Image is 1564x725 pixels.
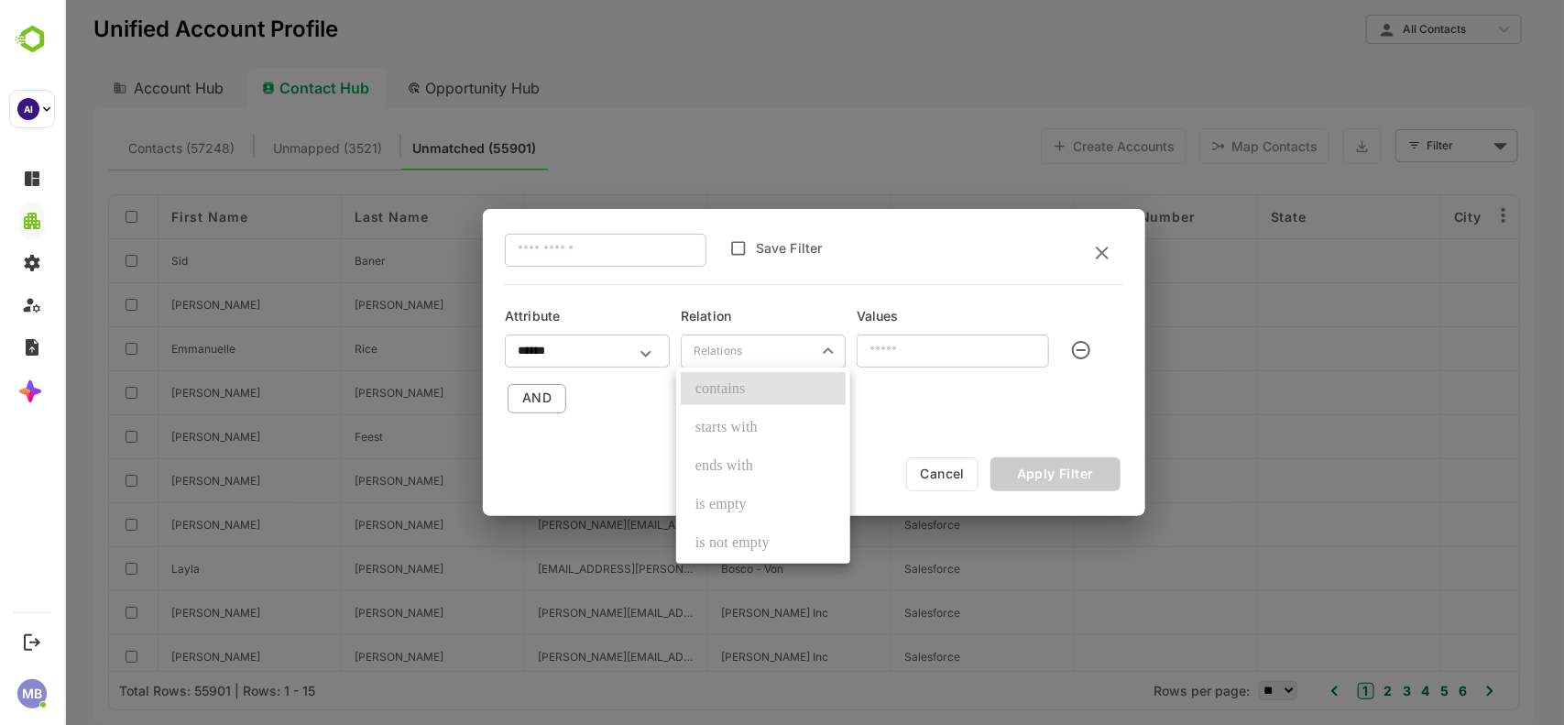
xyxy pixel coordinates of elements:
li: ends with [617,449,782,482]
li: contains [617,372,782,405]
li: starts with [617,411,782,444]
li: is not empty [617,526,782,559]
button: Logout [19,630,44,654]
li: is empty [617,488,782,521]
div: AI [17,98,39,120]
img: BambooboxLogoMark.f1c84d78b4c51b1a7b5f700c9845e183.svg [9,22,56,57]
div: MB [17,679,47,709]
